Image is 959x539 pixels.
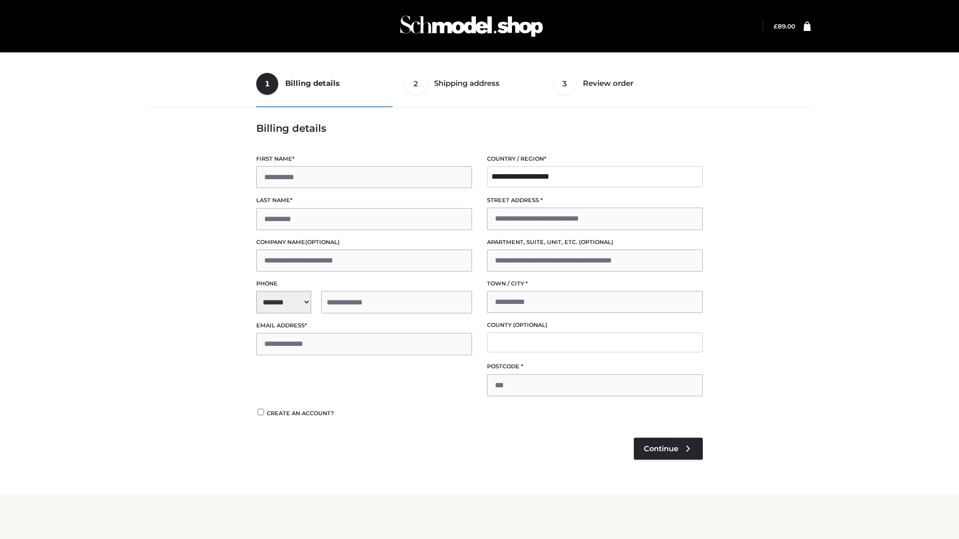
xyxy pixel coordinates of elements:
[634,438,703,460] a: Continue
[774,22,778,30] span: £
[513,321,547,328] span: (optional)
[256,196,472,205] label: Last name
[397,6,546,46] img: Schmodel Admin 964
[644,444,678,453] span: Continue
[487,154,703,164] label: Country / Region
[256,238,472,247] label: Company name
[256,279,472,288] label: Phone
[774,22,795,30] bdi: 89.00
[487,238,703,247] label: Apartment, suite, unit, etc.
[256,409,265,415] input: Create an account?
[256,154,472,164] label: First name
[487,196,703,205] label: Street address
[267,410,334,417] span: Create an account?
[487,320,703,330] label: County
[305,239,340,246] span: (optional)
[487,362,703,371] label: Postcode
[774,22,795,30] a: £89.00
[579,239,613,246] span: (optional)
[256,321,472,330] label: Email address
[256,122,703,134] h3: Billing details
[487,279,703,288] label: Town / City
